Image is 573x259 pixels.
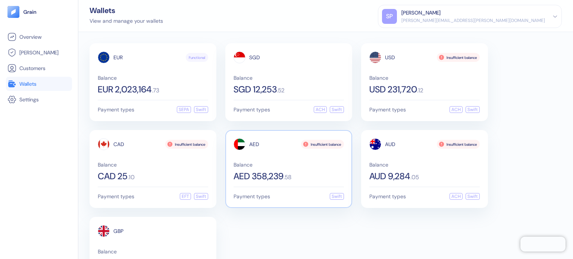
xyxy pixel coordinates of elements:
[401,9,441,17] div: [PERSON_NAME]
[277,88,285,94] span: . 52
[450,193,463,200] div: ACH
[417,88,423,94] span: . 12
[234,85,277,94] span: SGD 12,253
[369,85,417,94] span: USD 231,720
[401,17,545,24] div: [PERSON_NAME][EMAIL_ADDRESS][PERSON_NAME][DOMAIN_NAME]
[23,9,37,15] img: logo
[90,7,163,14] div: Wallets
[152,88,159,94] span: . 73
[113,228,123,234] span: GBP
[128,174,135,180] span: . 10
[98,75,208,80] span: Balance
[234,172,284,181] span: AED 358,239
[437,140,480,149] div: Insufficient balance
[113,142,124,147] span: CAD
[7,48,71,57] a: [PERSON_NAME]
[113,55,123,60] span: EUR
[165,140,208,149] div: Insufficient balance
[369,194,406,199] span: Payment types
[19,64,46,72] span: Customers
[410,174,419,180] span: . 05
[189,55,205,60] span: Functional
[194,106,208,113] div: Swift
[369,75,480,80] span: Balance
[7,6,19,18] img: logo-tablet-V2.svg
[234,75,344,80] span: Balance
[466,106,480,113] div: Swift
[301,140,344,149] div: Insufficient balance
[98,107,134,112] span: Payment types
[19,33,41,41] span: Overview
[314,106,327,113] div: ACH
[369,172,410,181] span: AUD 9,284
[98,85,152,94] span: EUR 2,023,164
[330,106,344,113] div: Swift
[98,194,134,199] span: Payment types
[369,162,480,167] span: Balance
[249,55,260,60] span: SGD
[369,107,406,112] span: Payment types
[7,32,71,41] a: Overview
[194,193,208,200] div: Swift
[19,96,39,103] span: Settings
[234,107,270,112] span: Payment types
[7,95,71,104] a: Settings
[284,174,291,180] span: . 58
[98,162,208,167] span: Balance
[249,142,259,147] span: AED
[466,193,480,200] div: Swift
[385,55,395,60] span: USD
[180,193,191,200] div: EFT
[7,64,71,73] a: Customers
[450,106,463,113] div: ACH
[98,172,128,181] span: CAD 25
[177,106,191,113] div: SEPA
[437,53,480,62] div: Insufficient balance
[330,193,344,200] div: Swift
[234,162,344,167] span: Balance
[19,49,59,56] span: [PERSON_NAME]
[90,17,163,25] div: View and manage your wallets
[520,237,566,252] iframe: Chatra live chat
[234,194,270,199] span: Payment types
[98,249,208,254] span: Balance
[382,9,397,24] div: SP
[7,79,71,88] a: Wallets
[19,80,37,88] span: Wallets
[385,142,395,147] span: AUD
